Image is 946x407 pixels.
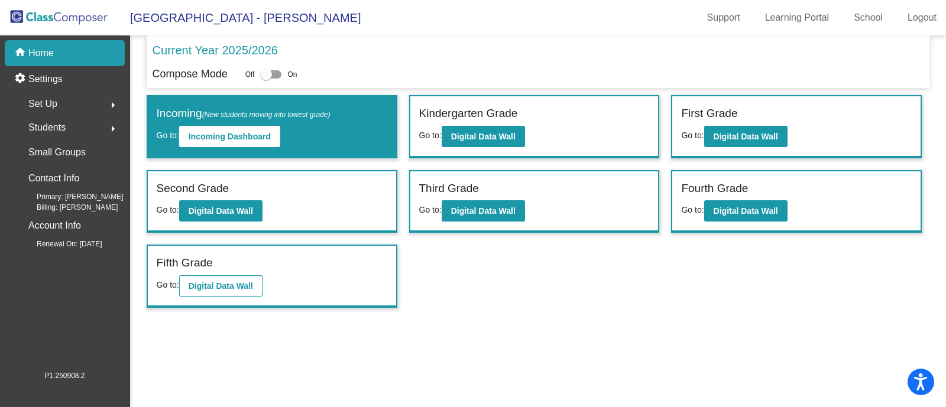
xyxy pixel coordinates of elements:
b: Digital Data Wall [189,206,253,216]
span: Set Up [28,96,57,112]
span: On [287,69,297,80]
p: Account Info [28,217,81,234]
a: Logout [898,8,946,27]
span: Go to: [157,131,179,140]
button: Digital Data Wall [442,126,525,147]
a: Support [698,8,750,27]
p: Contact Info [28,170,79,187]
p: Small Groups [28,144,86,161]
mat-icon: arrow_right [106,98,120,112]
label: Fourth Grade [681,180,748,197]
b: Digital Data Wall [189,281,253,291]
button: Incoming Dashboard [179,126,280,147]
p: Compose Mode [153,66,228,82]
a: School [844,8,892,27]
b: Digital Data Wall [451,132,516,141]
a: Learning Portal [756,8,839,27]
mat-icon: home [14,46,28,60]
button: Digital Data Wall [179,200,263,222]
p: Home [28,46,54,60]
span: Renewal On: [DATE] [18,239,102,249]
label: Fifth Grade [157,255,213,272]
span: Go to: [681,205,704,214]
span: Students [28,119,66,136]
span: Go to: [419,205,442,214]
label: First Grade [681,105,737,122]
p: Current Year 2025/2026 [153,41,278,59]
span: Go to: [419,131,442,140]
mat-icon: settings [14,72,28,86]
label: Second Grade [157,180,229,197]
span: Primary: [PERSON_NAME] [18,191,124,202]
span: Off [245,69,255,80]
b: Digital Data Wall [714,132,778,141]
label: Third Grade [419,180,479,197]
button: Digital Data Wall [442,200,525,222]
b: Incoming Dashboard [189,132,271,141]
p: Settings [28,72,63,86]
label: Incoming [157,105,331,122]
button: Digital Data Wall [704,126,788,147]
b: Digital Data Wall [451,206,516,216]
span: Go to: [157,205,179,214]
b: Digital Data Wall [714,206,778,216]
span: (New students moving into lowest grade) [202,110,331,119]
span: Go to: [157,280,179,289]
mat-icon: arrow_right [106,122,120,136]
span: Billing: [PERSON_NAME] [18,202,118,213]
span: [GEOGRAPHIC_DATA] - [PERSON_NAME] [118,8,361,27]
span: Go to: [681,131,704,140]
label: Kindergarten Grade [419,105,518,122]
button: Digital Data Wall [704,200,788,222]
button: Digital Data Wall [179,275,263,297]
